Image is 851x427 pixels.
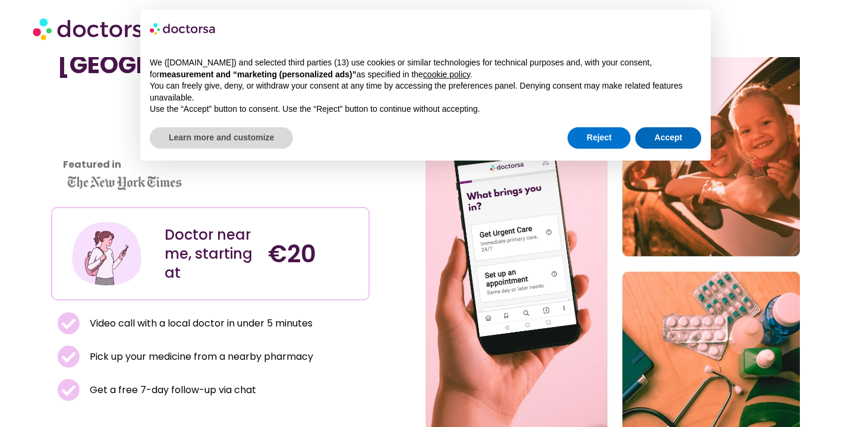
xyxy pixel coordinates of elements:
[57,22,364,79] h1: Find a Doctor Near Me in [GEOGRAPHIC_DATA]
[165,225,256,282] div: Doctor near me, starting at
[87,382,256,398] span: Get a free 7-day follow-up via chat
[150,80,701,103] p: You can freely give, deny, or withdraw your consent at any time by accessing the preferences pane...
[423,70,470,79] a: cookie policy
[150,19,216,38] img: logo
[87,315,313,332] span: Video call with a local doctor in under 5 minutes
[63,158,121,171] strong: Featured in
[150,57,701,80] p: We ([DOMAIN_NAME]) and selected third parties (13) use cookies or similar technologies for techni...
[87,348,313,365] span: Pick up your medicine from a nearby pharmacy
[150,127,293,149] button: Learn more and customize
[159,70,356,79] strong: measurement and “marketing (personalized ads)”
[568,127,631,149] button: Reject
[70,217,143,290] img: Illustration depicting a young woman in a casual outfit, engaged with her smartphone. She has a p...
[635,127,701,149] button: Accept
[57,91,164,180] iframe: Customer reviews powered by Trustpilot
[150,103,701,115] p: Use the “Accept” button to consent. Use the “Reject” button to continue without accepting.
[268,240,360,268] h4: €20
